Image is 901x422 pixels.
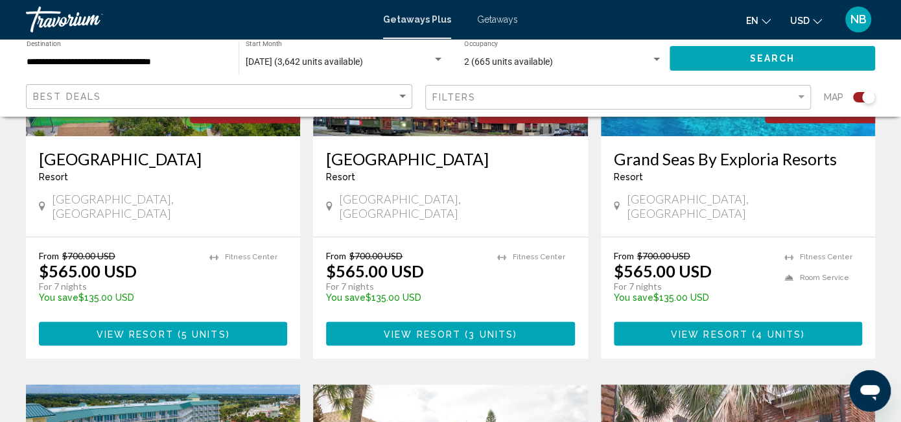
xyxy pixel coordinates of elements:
span: [GEOGRAPHIC_DATA], [GEOGRAPHIC_DATA] [339,192,575,220]
p: For 7 nights [614,281,771,292]
span: $700.00 USD [62,250,115,261]
span: Resort [614,172,643,182]
iframe: Button to launch messaging window [849,370,891,412]
a: [GEOGRAPHIC_DATA] [39,149,287,169]
span: Best Deals [33,91,101,102]
p: $565.00 USD [39,261,137,281]
span: From [614,250,634,261]
span: View Resort [671,329,748,339]
span: $700.00 USD [637,250,690,261]
a: Travorium [26,6,370,32]
span: ( ) [748,329,805,339]
span: Filters [432,92,476,102]
span: You save [614,292,653,303]
span: Fitness Center [800,253,852,261]
p: For 7 nights [39,281,196,292]
span: View Resort [97,329,174,339]
span: NB [850,13,867,26]
span: Map [824,88,843,106]
button: View Resort(5 units) [39,322,287,346]
span: Search [749,54,795,64]
a: Grand Seas By Exploria Resorts [614,149,862,169]
span: Resort [39,172,68,182]
span: From [39,250,59,261]
p: For 7 nights [326,281,484,292]
button: Search [670,46,876,70]
a: Getaways [477,14,518,25]
span: Fitness Center [513,253,565,261]
p: $565.00 USD [614,261,712,281]
span: Resort [326,172,355,182]
span: You save [39,292,78,303]
span: ( ) [461,329,517,339]
p: $135.00 USD [326,292,484,303]
span: View Resort [384,329,461,339]
mat-select: Sort by [33,91,408,102]
span: ( ) [174,329,230,339]
p: $135.00 USD [39,292,196,303]
button: User Menu [841,6,875,33]
span: $700.00 USD [349,250,403,261]
span: [GEOGRAPHIC_DATA], [GEOGRAPHIC_DATA] [626,192,862,220]
button: Change currency [790,11,822,30]
button: View Resort(3 units) [326,322,574,346]
button: Filter [425,84,812,111]
span: 2 (665 units available) [464,56,553,67]
a: Getaways Plus [383,14,451,25]
span: You save [326,292,366,303]
span: [GEOGRAPHIC_DATA], [GEOGRAPHIC_DATA] [52,192,288,220]
button: Change language [746,11,771,30]
span: USD [790,16,810,26]
button: View Resort(4 units) [614,322,862,346]
span: 5 units [181,329,226,339]
span: [DATE] (3,642 units available) [246,56,363,67]
p: $135.00 USD [614,292,771,303]
a: [GEOGRAPHIC_DATA] [326,149,574,169]
span: Room Service [800,274,849,282]
span: 4 units [756,329,801,339]
span: en [746,16,758,26]
span: From [326,250,346,261]
span: 3 units [469,329,513,339]
span: Fitness Center [225,253,277,261]
p: $565.00 USD [326,261,424,281]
